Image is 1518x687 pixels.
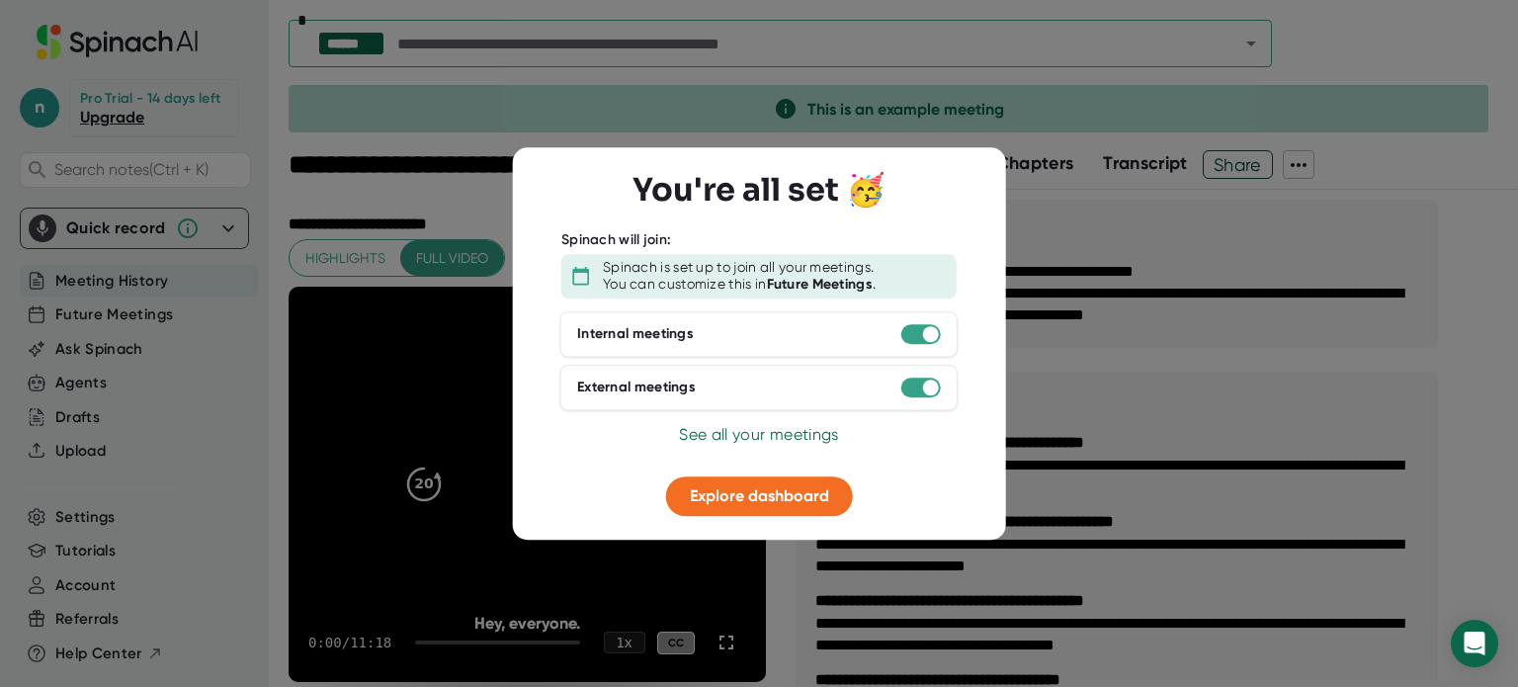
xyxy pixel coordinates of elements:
[767,276,874,293] b: Future Meetings
[561,231,671,249] div: Spinach will join:
[690,486,829,505] span: Explore dashboard
[666,476,853,516] button: Explore dashboard
[632,171,885,209] h3: You're all set 🥳
[679,425,838,444] span: See all your meetings
[603,276,876,294] div: You can customize this in .
[679,423,838,447] button: See all your meetings
[577,379,696,396] div: External meetings
[1451,620,1498,667] div: Open Intercom Messenger
[603,259,874,277] div: Spinach is set up to join all your meetings.
[577,325,694,343] div: Internal meetings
